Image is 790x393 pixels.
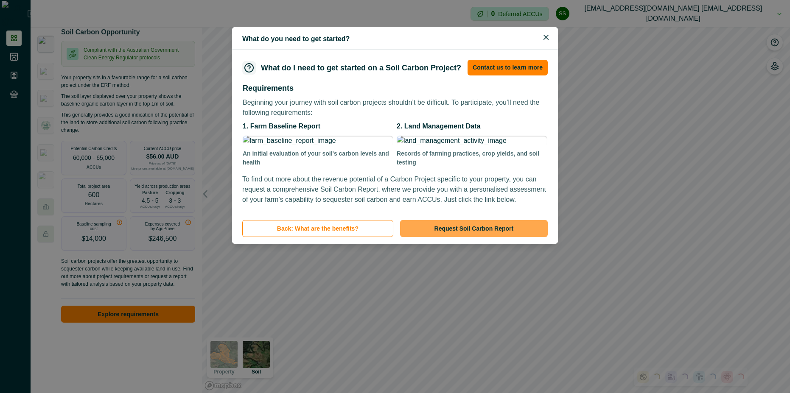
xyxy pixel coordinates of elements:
p: Beginning your journey with soil carbon projects shouldn’t be difficult. To participate, you’ll n... [243,98,547,118]
img: land_management_activity_image [397,136,547,146]
button: Contact us to learn more [468,60,548,75]
button: Back: What are the benefits? [242,220,393,237]
header: What do you need to get started? [232,27,558,50]
p: 1. Farm Baseline Report [243,121,320,131]
button: Close [539,31,553,44]
p: Records of farming practices, crop yields, and soil testing [397,149,547,167]
p: An initial evaluation of your soil's carbon levels and health [243,149,393,167]
img: farm_baseline_report_image [243,136,393,146]
p: Requirements [243,83,294,94]
h3: What do I need to get started on a Soil Carbon Project? [261,64,461,72]
p: 2. Land Management Data [397,121,480,131]
p: To find out more about the revenue potential of a Carbon Project specific to your property, you c... [242,174,548,205]
button: Request Soil Carbon Report [400,220,548,237]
